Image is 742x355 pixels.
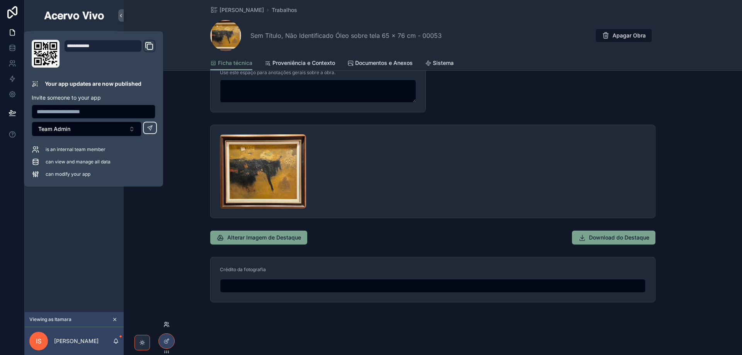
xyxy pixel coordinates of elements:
[36,336,41,346] span: IS
[38,125,70,133] span: Team Admin
[29,31,119,45] button: Jump to...CtrlK
[54,337,99,345] p: [PERSON_NAME]
[32,122,141,136] button: Select Button
[220,134,306,209] img: Sem-Título,-Não-Identificado-Óleo-sobre-tela-65-x-76-cm---00053-web.jpeg
[210,6,264,14] a: [PERSON_NAME]
[46,159,111,165] span: can view and manage all data
[272,6,297,14] a: Trabalhos
[218,59,252,67] span: Ficha técnica
[220,70,335,76] span: Use este espaço para anotações gerais sobre a obra.
[595,29,652,42] button: Apagar Obra
[355,59,413,67] span: Documentos e Anexos
[220,6,264,14] span: [PERSON_NAME]
[64,40,155,68] div: Domain and Custom Link
[572,231,655,245] button: Download do Destaque
[347,56,413,71] a: Documentos e Anexos
[613,32,646,39] span: Apagar Obra
[210,231,307,245] button: Alterar Imagem de Destaque
[43,9,106,22] img: App logo
[220,267,266,272] span: Crédito da fotografia
[272,59,335,67] span: Proveniência e Contexto
[46,146,106,153] span: is an internal team member
[433,59,454,67] span: Sistema
[32,94,155,102] p: Invite someone to your app
[589,234,649,241] span: Download do Destaque
[425,56,454,71] a: Sistema
[265,56,335,71] a: Proveniência e Contexto
[29,316,71,323] span: Viewing as Itamara
[227,234,301,241] span: Alterar Imagem de Destaque
[45,80,141,88] p: Your app updates are now published
[46,171,90,177] span: can modify your app
[210,56,252,71] a: Ficha técnica
[250,31,442,40] span: Sem Título, Não Identificado Óleo sobre tela 65 x 76 cm - 00053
